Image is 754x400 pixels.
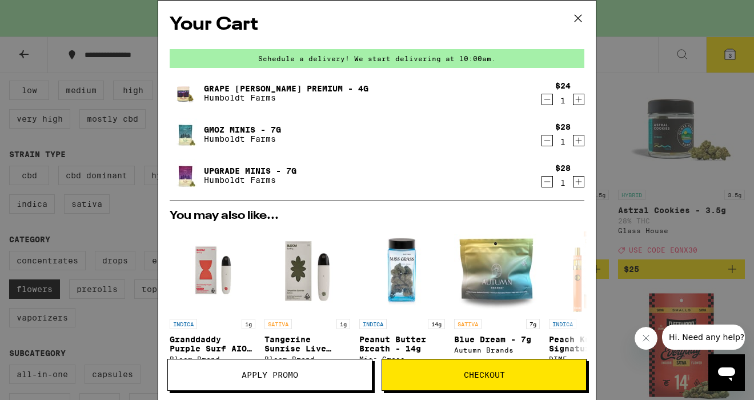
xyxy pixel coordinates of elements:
span: Apply Promo [242,371,298,379]
button: Increment [573,94,584,105]
p: INDICA [359,319,387,329]
span: Checkout [464,371,505,379]
div: Miss Grass [359,355,445,363]
div: Autumn Brands [454,346,540,354]
button: Increment [573,176,584,187]
a: Grape [PERSON_NAME] Premium - 4g [204,84,368,93]
div: Bloom Brand [170,355,255,363]
p: Blue Dream - 7g [454,335,540,344]
a: Open page for Peach Kush Signature AIO - 1g from DIME [549,227,635,369]
button: Increment [573,135,584,146]
button: Checkout [382,359,587,391]
p: INDICA [549,319,576,329]
a: Upgrade Minis - 7g [204,166,296,175]
div: 1 [555,137,571,146]
div: 1 [555,96,571,105]
h2: You may also like... [170,210,584,222]
p: Humboldt Farms [204,134,281,143]
a: Open page for Tangerine Sunrise Live Surf AIO - 1g from Bloom Brand [264,227,350,369]
p: Tangerine Sunrise Live Surf AIO - 1g [264,335,350,353]
a: Open page for Peanut Butter Breath - 14g from Miss Grass [359,227,445,369]
img: DIME - Peach Kush Signature AIO - 1g [568,227,616,313]
h2: Your Cart [170,12,584,38]
p: SATIVA [264,319,292,329]
p: 1g [336,319,350,329]
p: 7g [526,319,540,329]
p: SATIVA [454,319,482,329]
p: Granddaddy Purple Surf AIO - 1g [170,335,255,353]
p: Peanut Butter Breath - 14g [359,335,445,353]
div: $28 [555,163,571,173]
img: Miss Grass - Peanut Butter Breath - 14g [359,227,445,313]
a: Open page for Blue Dream - 7g from Autumn Brands [454,227,540,369]
a: GMOz Minis - 7g [204,125,281,134]
div: Schedule a delivery! We start delivering at 10:00am. [170,49,584,68]
button: Decrement [542,135,553,146]
img: Bloom Brand - Tangerine Sunrise Live Surf AIO - 1g [264,227,350,313]
div: Bloom Brand [264,355,350,363]
button: Decrement [542,176,553,187]
img: Upgrade Minis - 7g [170,159,202,191]
iframe: Button to launch messaging window [708,354,745,391]
p: 14g [428,319,445,329]
div: DIME [549,355,635,363]
iframe: Close message [635,327,657,350]
p: Humboldt Farms [204,93,368,102]
a: Open page for Granddaddy Purple Surf AIO - 1g from Bloom Brand [170,227,255,369]
p: Humboldt Farms [204,175,296,185]
img: Bloom Brand - Granddaddy Purple Surf AIO - 1g [170,227,255,313]
img: Autumn Brands - Blue Dream - 7g [454,227,540,313]
button: Apply Promo [167,359,372,391]
div: $28 [555,122,571,131]
p: 1g [242,319,255,329]
img: Grape Runtz Premium - 4g [170,77,202,109]
iframe: Message from company [662,325,745,350]
p: INDICA [170,319,197,329]
p: Peach Kush Signature AIO - 1g [549,335,635,353]
div: $24 [555,81,571,90]
div: 1 [555,178,571,187]
img: GMOz Minis - 7g [170,118,202,150]
button: Decrement [542,94,553,105]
